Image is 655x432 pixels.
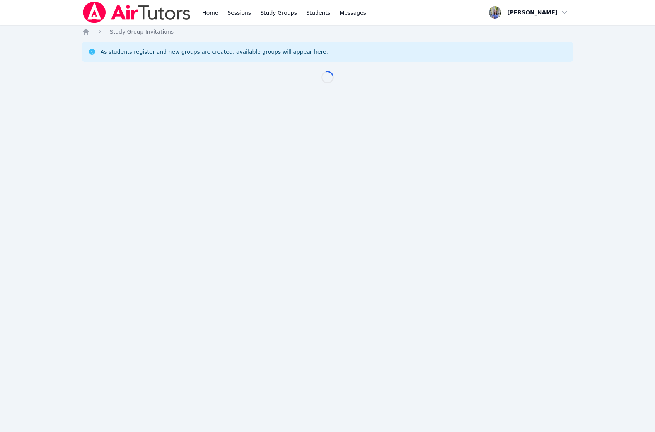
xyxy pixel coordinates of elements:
[101,48,328,56] div: As students register and new groups are created, available groups will appear here.
[82,2,191,23] img: Air Tutors
[82,28,573,36] nav: Breadcrumb
[110,29,174,35] span: Study Group Invitations
[110,28,174,36] a: Study Group Invitations
[339,9,366,17] span: Messages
